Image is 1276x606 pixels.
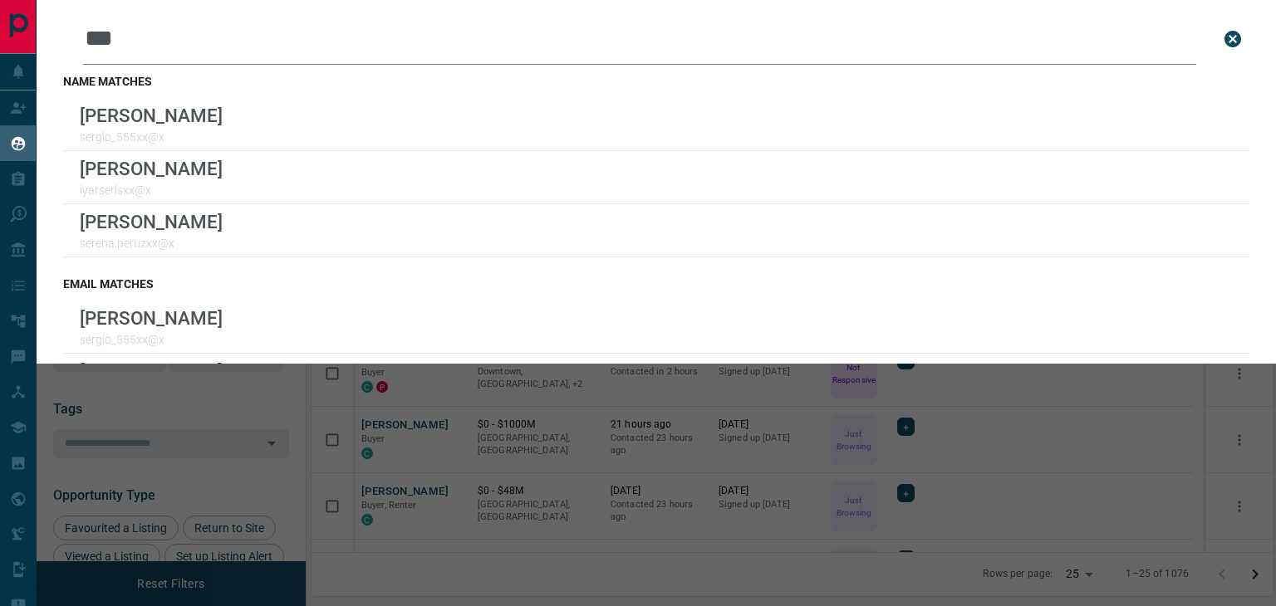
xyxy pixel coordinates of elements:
[80,105,223,126] p: [PERSON_NAME]
[80,130,223,144] p: sergio_555xx@x
[63,75,1249,88] h3: name matches
[80,237,223,250] p: serena.peruzxx@x
[80,360,223,382] p: [PERSON_NAME]
[1216,22,1249,56] button: close search bar
[80,211,223,232] p: [PERSON_NAME]
[80,158,223,179] p: [PERSON_NAME]
[80,307,223,329] p: [PERSON_NAME]
[63,277,1249,291] h3: email matches
[80,333,223,346] p: sergio_555xx@x
[80,183,223,197] p: iyarserisxx@x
